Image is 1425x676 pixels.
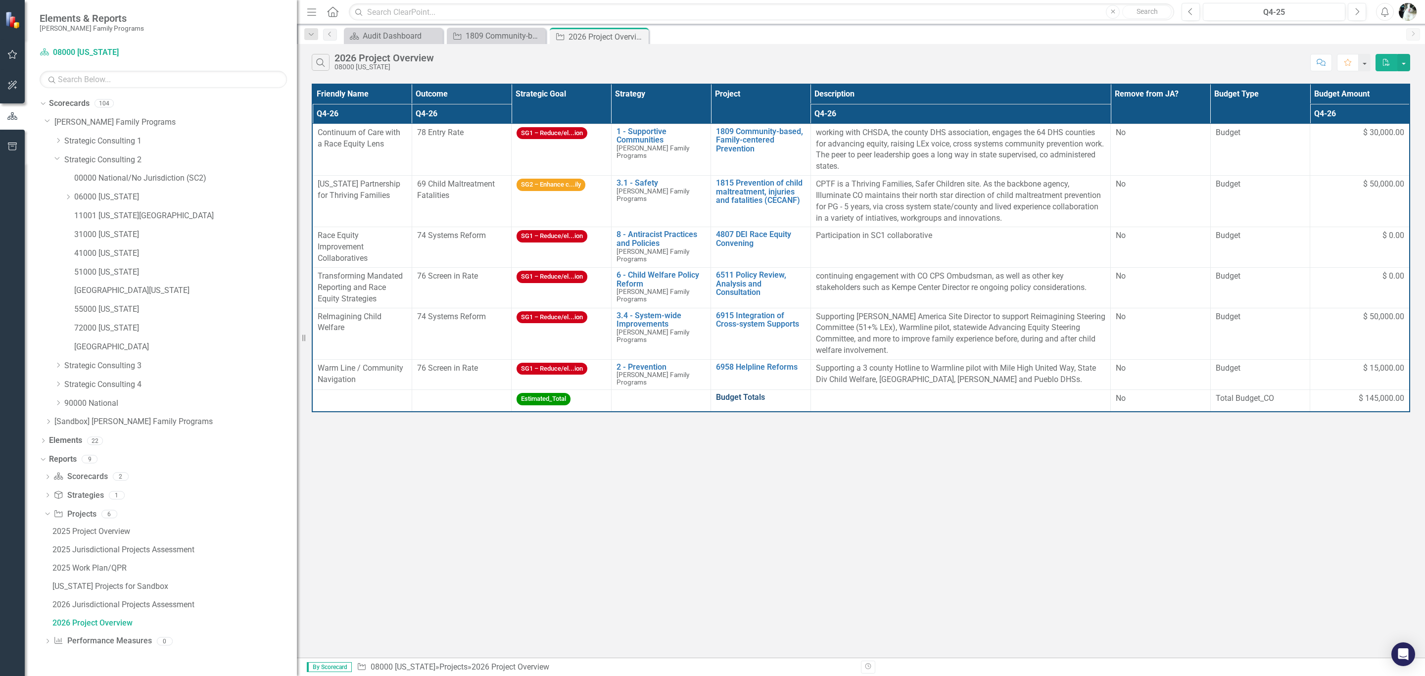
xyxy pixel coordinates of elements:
[53,635,151,647] a: Performance Measures
[87,436,103,445] div: 22
[716,363,805,372] a: 6958 Helpline Reforms
[816,271,1105,293] p: continuing engagement with CO CPS Ombudsman, as well as other key stakeholders such as Kempe Cent...
[52,545,297,554] div: 2025 Jurisdictional Projects Assessment
[417,312,486,321] span: 74 Systems Reform
[816,363,1105,386] p: Supporting a 3 county Hotline to Warmline pilot with Mile High United Way, State Div Child Welfar...
[53,471,107,483] a: Scorecards
[417,363,478,373] span: 76 Screen in Rate
[50,541,297,557] a: 2025 Jurisdictional Projects Assessment
[816,230,1105,241] p: Participation in SC1 collaborative
[1116,363,1126,373] span: No
[611,359,711,389] td: Double-Click to Edit Right Click for Context Menu
[617,371,689,386] span: [PERSON_NAME] Family Programs
[363,30,440,42] div: Audit Dashboard
[82,455,97,464] div: 9
[40,12,144,24] span: Elements & Reports
[74,341,297,353] a: [GEOGRAPHIC_DATA]
[49,98,90,109] a: Scorecards
[1116,128,1126,137] span: No
[113,473,129,481] div: 2
[64,154,297,166] a: Strategic Consulting 2
[1216,393,1305,404] span: Total Budget_CO
[357,662,854,673] div: » »
[74,248,297,259] a: 41000 [US_STATE]
[54,117,297,128] a: [PERSON_NAME] Family Programs
[349,3,1174,21] input: Search ClearPoint...
[1363,127,1404,139] span: $ 30,000.00
[54,416,297,428] a: [Sandbox] [PERSON_NAME] Family Programs
[1116,179,1126,189] span: No
[1216,127,1305,139] span: Budget
[617,311,706,329] a: 3.4 - System-wide Improvements
[64,360,297,372] a: Strategic Consulting 3
[334,63,434,71] div: 08000 [US_STATE]
[611,308,711,359] td: Double-Click to Edit Right Click for Context Menu
[74,192,297,203] a: 06000 [US_STATE]
[517,271,587,283] span: SG1 – Reduce/el...ion
[318,312,381,333] span: ReImagining Child Welfare
[52,619,297,628] div: 2026 Project Overview
[318,271,403,303] span: Transforming Mandated Reporting and Race Equity Strategies
[52,582,297,591] div: [US_STATE] Projects for Sandbox
[517,311,587,324] span: SG1 – Reduce/el...ion
[611,124,711,175] td: Double-Click to Edit Right Click for Context Menu
[64,398,297,409] a: 90000 National
[617,127,706,145] a: 1 - Supportive Communities
[472,662,549,672] div: 2026 Project Overview
[816,311,1105,356] p: Supporting [PERSON_NAME] America Site Director to support Reimagining Steering Committee (51+% LE...
[1137,7,1158,15] span: Search
[74,229,297,241] a: 31000 [US_STATE]
[417,271,478,281] span: 76 Screen in Rate
[109,491,125,499] div: 1
[74,323,297,334] a: 72000 [US_STATE]
[40,71,287,88] input: Search Below...
[95,99,114,108] div: 104
[49,454,77,465] a: Reports
[716,179,805,205] a: 1815 Prevention of child maltreatment, injuries and fatalities (CECANF)
[716,271,805,297] a: 6511 Policy Review, Analysis and Consultation
[439,662,468,672] a: Projects
[1391,642,1415,666] div: Open Intercom Messenger
[371,662,435,672] a: 08000 [US_STATE]
[517,230,587,242] span: SG1 – Reduce/el...ion
[74,210,297,222] a: 11001 [US_STATE][GEOGRAPHIC_DATA]
[5,11,23,29] img: ClearPoint Strategy
[1363,311,1404,323] span: $ 50,000.00
[1363,363,1404,374] span: $ 15,000.00
[52,564,297,573] div: 2025 Work Plan/QPR
[611,227,711,268] td: Double-Click to Edit Right Click for Context Menu
[517,363,587,375] span: SG1 – Reduce/el...ion
[617,288,689,303] span: [PERSON_NAME] Family Programs
[517,127,587,140] span: SG1 – Reduce/el...ion
[1363,179,1404,190] span: $ 50,000.00
[74,267,297,278] a: 51000 [US_STATE]
[1116,393,1126,403] span: No
[449,30,543,42] a: 1809 Community-based, Family-centered Prevention
[52,600,297,609] div: 2026 Jurisdictional Projects Assessment
[716,393,805,402] a: Budget Totals
[1382,271,1404,282] span: $ 0.00
[334,52,434,63] div: 2026 Project Overview
[157,637,173,645] div: 0
[1116,231,1126,240] span: No
[417,128,464,137] span: 78 Entry Rate
[50,523,297,539] a: 2025 Project Overview
[466,30,543,42] div: 1809 Community-based, Family-centered Prevention
[816,179,1105,224] p: CPTF is a Thriving Families, Safer Children site. As the backbone agency, Illuminate CO maintains...
[40,24,144,32] small: [PERSON_NAME] Family Programs
[40,47,163,58] a: 08000 [US_STATE]
[816,127,1105,172] p: working with CHSDA, the county DHS association, engages the 64 DHS counties for advancing equity,...
[52,527,297,536] div: 2025 Project Overview
[517,179,585,191] span: SG2 – Enhance c...ily
[1216,363,1305,374] span: Budget
[617,230,706,247] a: 8 - Antiracist Practices and Policies
[53,490,103,501] a: Strategies
[1203,3,1345,21] button: Q4-25
[569,31,646,43] div: 2026 Project Overview
[617,363,706,372] a: 2 - Prevention
[50,596,297,612] a: 2026 Jurisdictional Projects Assessment
[1216,179,1305,190] span: Budget
[1399,3,1417,21] button: Tricia Jewell
[417,179,495,200] span: 69 Child Maltreatment Fatalities
[1216,230,1305,241] span: Budget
